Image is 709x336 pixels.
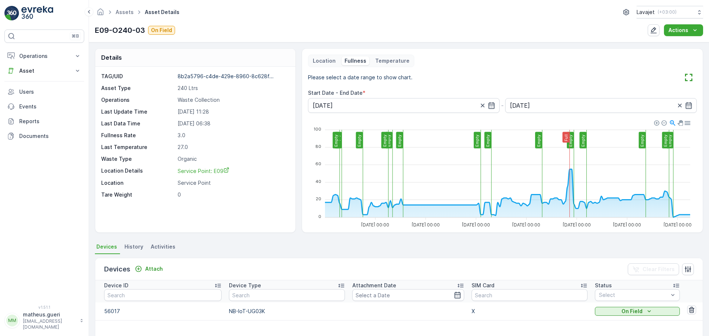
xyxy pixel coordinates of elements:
p: Users [19,88,81,96]
input: Search [472,289,588,301]
p: Last Update Time [101,108,175,115]
p: Attachment Date [352,282,396,289]
img: logo [4,6,19,21]
a: Assets [116,9,134,15]
p: 0 [178,191,288,198]
p: Status [595,282,612,289]
div: Menu [684,119,690,126]
p: E09-O240-03 [95,25,145,36]
p: On Field [621,308,643,315]
p: Attach [145,265,163,273]
div: Zoom Out [661,120,666,125]
p: Temperature [375,57,410,65]
input: Search [229,289,345,301]
tspan: 20 [316,196,321,201]
button: On Field [595,307,679,316]
button: Clear Filters [628,263,679,275]
p: Device ID [104,282,129,289]
a: Users [4,84,84,99]
p: 56017 [104,308,222,315]
p: Waste Collection [178,96,288,104]
button: Actions [664,24,703,36]
tspan: 100 [314,127,321,132]
p: Location [101,179,175,187]
p: Tare Weight [101,191,175,198]
span: History [124,243,143,250]
p: Fullness [345,57,366,65]
tspan: [DATE] 00:00 [613,222,641,228]
div: Panning [677,120,682,125]
p: Service Point [178,179,288,187]
label: Start Date - End Date [308,90,363,96]
p: 8b2a5796-c4de-429e-8960-8c628f... [178,73,274,79]
p: Please select a date range to show chart. [308,74,412,81]
p: Clear Filters [643,266,675,273]
p: TAG/UID [101,73,175,80]
button: Attach [132,264,166,273]
p: Documents [19,132,81,140]
p: [EMAIL_ADDRESS][DOMAIN_NAME] [23,318,76,330]
p: Devices [104,264,130,274]
p: Location [313,57,336,65]
button: Lavajet(+03:00) [637,6,703,18]
p: [DATE] 06:38 [178,120,288,127]
tspan: [DATE] 00:00 [411,222,439,228]
p: Reports [19,118,81,125]
a: Reports [4,114,84,129]
p: Organic [178,155,288,163]
span: Devices [96,243,117,250]
p: ( +03:00 ) [658,9,677,15]
div: Selection Zoom [669,119,675,126]
p: Location Details [101,167,175,175]
img: logo_light-DOdMpM7g.png [21,6,53,21]
p: Operations [101,96,175,104]
tspan: [DATE] 00:00 [462,222,490,228]
p: Device Type [229,282,261,289]
span: Asset Details [143,8,181,16]
span: Service Point: E09 [178,168,229,174]
tspan: [DATE] 00:00 [512,222,540,228]
p: Waste Type [101,155,175,163]
p: Select [599,291,668,299]
tspan: 80 [315,144,321,149]
p: Fullness Rate [101,132,175,139]
p: Operations [19,52,69,60]
p: Lavajet [637,8,655,16]
button: MMmatheus.gueri[EMAIL_ADDRESS][DOMAIN_NAME] [4,311,84,330]
p: On Field [151,27,172,34]
tspan: 60 [315,161,321,166]
tspan: [DATE] 00:00 [563,222,591,228]
button: On Field [148,26,175,35]
tspan: 40 [315,179,321,184]
p: matheus.gueri [23,311,76,318]
p: X [472,308,588,315]
a: Homepage [96,11,105,17]
p: Details [101,53,122,62]
input: dd/mm/yyyy [505,98,697,113]
p: ⌘B [72,33,79,39]
span: Activities [151,243,175,250]
input: Search [104,289,222,301]
p: NB-IoT-UG03K [229,308,345,315]
p: Asset Type [101,84,175,92]
a: Service Point: E09 [178,167,288,175]
p: Last Data Time [101,120,175,127]
p: - [501,101,504,110]
div: MM [6,315,18,326]
p: 3.0 [178,132,288,139]
p: SIM Card [472,282,494,289]
input: Select a Date [352,289,464,301]
p: 240 Ltrs [178,84,288,92]
p: Actions [668,27,688,34]
p: [DATE] 11:28 [178,108,288,115]
p: Asset [19,67,69,75]
p: Events [19,103,81,110]
tspan: [DATE] 00:00 [361,222,389,228]
p: Last Temperature [101,143,175,151]
button: Asset [4,63,84,78]
tspan: 0 [318,214,321,219]
span: v 1.51.1 [4,305,84,309]
a: Documents [4,129,84,143]
input: dd/mm/yyyy [308,98,500,113]
a: Events [4,99,84,114]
